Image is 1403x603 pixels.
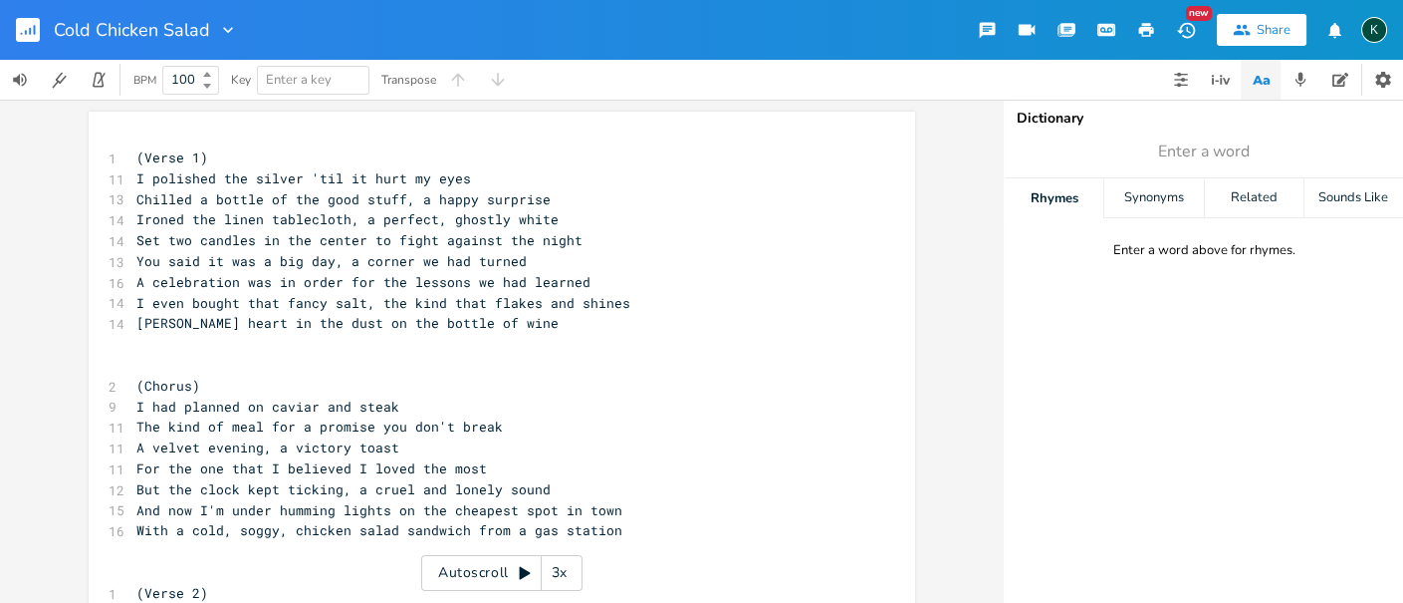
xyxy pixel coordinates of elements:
[1158,141,1250,163] span: Enter a word
[1104,178,1203,218] div: Synonyms
[136,459,487,477] span: For the one that I believed I loved the most
[231,74,251,86] div: Key
[136,480,551,498] span: But the clock kept ticking, a cruel and lonely sound
[266,71,332,89] span: Enter a key
[136,252,527,270] span: You said it was a big day, a corner we had turned
[1257,21,1290,39] div: Share
[1113,242,1295,259] div: Enter a word above for rhymes.
[136,314,559,332] span: [PERSON_NAME] heart in the dust on the bottle of wine
[1005,178,1103,218] div: Rhymes
[133,75,156,86] div: BPM
[136,501,622,519] span: And now I'm under humming lights on the cheapest spot in town
[136,231,583,249] span: Set two candles in the center to fight against the night
[136,273,590,291] span: A celebration was in order for the lessons we had learned
[1217,14,1306,46] button: Share
[136,149,208,166] span: (Verse 1)
[1304,178,1403,218] div: Sounds Like
[136,210,559,228] span: Ironed the linen tablecloth, a perfect, ghostly white
[381,74,436,86] div: Transpose
[1205,178,1303,218] div: Related
[1361,17,1387,43] div: Koval
[136,584,208,602] span: (Verse 2)
[136,169,471,187] span: I polished the silver 'til it hurt my eyes
[1186,6,1212,21] div: New
[1166,12,1206,48] button: New
[1017,112,1391,126] div: Dictionary
[136,521,622,539] span: With a cold, soggy, chicken salad sandwich from a gas station
[54,21,210,39] span: Cold Chicken Salad
[136,439,399,456] span: A velvet evening, a victory toast
[136,190,551,208] span: Chilled a bottle of the good stuff, a happy surprise
[542,555,578,591] div: 3x
[421,555,583,591] div: Autoscroll
[136,398,399,416] span: I had planned on caviar and steak
[1361,7,1387,53] button: K
[136,418,503,436] span: The kind of meal for a promise you don't break
[136,294,630,312] span: I even bought that fancy salt, the kind that flakes and shines
[136,377,200,395] span: (Chorus)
